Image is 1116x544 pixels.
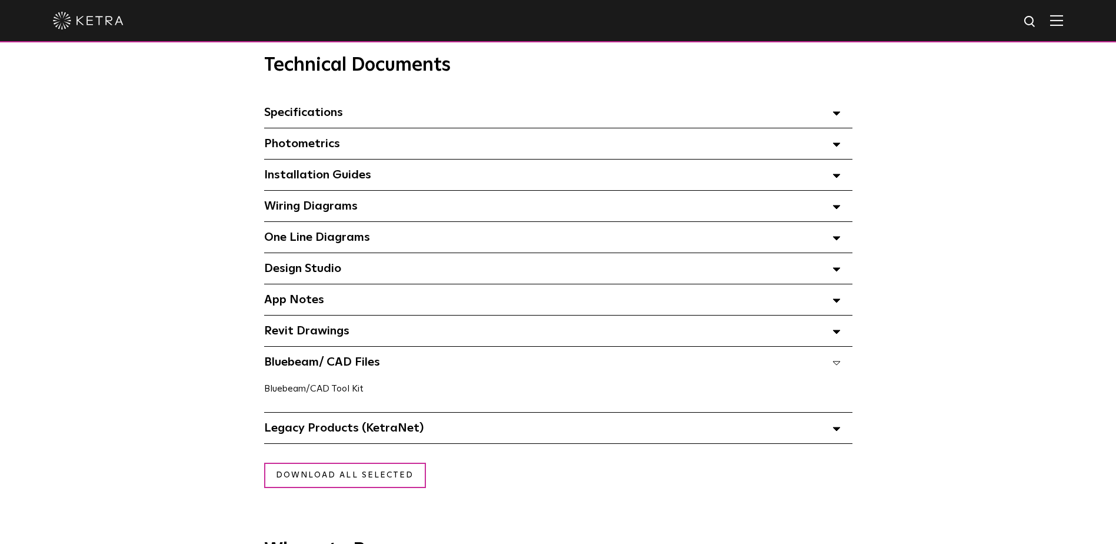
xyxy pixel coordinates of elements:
span: Design Studio [264,263,341,274]
a: Download all selected [264,463,426,488]
span: Photometrics [264,138,340,150]
span: Revit Drawings [264,325,349,337]
span: Legacy Products (KetraNet) [264,422,424,434]
h3: Technical Documents [264,54,852,77]
a: Bluebeam/CAD Tool Kit [264,384,364,393]
img: ketra-logo-2019-white [53,12,124,29]
span: Wiring Diagrams [264,200,358,212]
span: Bluebeam/ CAD Files [264,356,380,368]
span: One Line Diagrams [264,231,370,243]
img: Hamburger%20Nav.svg [1050,15,1063,26]
img: search icon [1023,15,1038,29]
span: App Notes [264,294,324,306]
span: Installation Guides [264,169,371,181]
span: Specifications [264,107,343,118]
